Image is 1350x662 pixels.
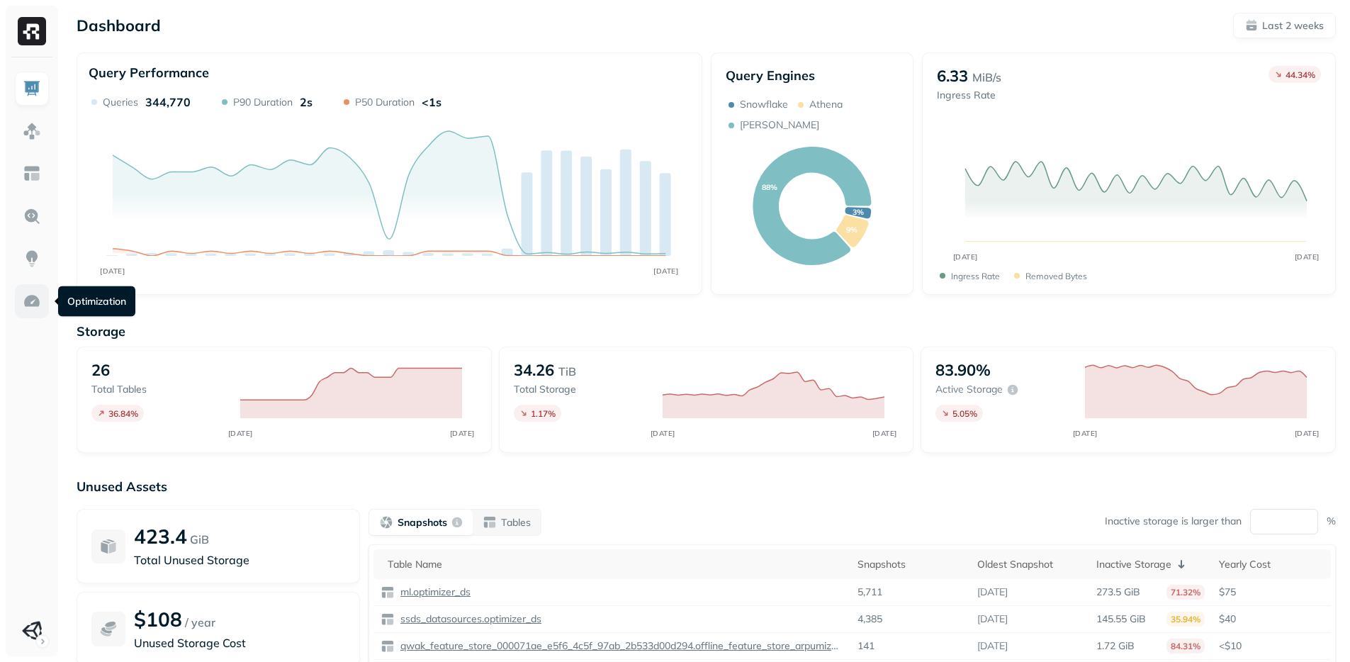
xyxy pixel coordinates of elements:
[89,64,209,81] p: Query Performance
[852,207,863,217] text: 3%
[23,207,41,225] img: Query Explorer
[1096,585,1140,599] p: 273.5 GiB
[977,558,1082,571] div: Oldest Snapshot
[653,267,678,275] tspan: [DATE]
[937,89,1001,102] p: Ingress Rate
[23,292,41,310] img: Optimization
[134,524,187,549] p: 423.4
[23,249,41,268] img: Insights
[22,621,42,641] img: Unity
[381,639,395,653] img: table
[1294,429,1319,438] tspan: [DATE]
[650,429,675,438] tspan: [DATE]
[233,96,293,109] p: P90 Duration
[952,408,977,419] p: 5.05 %
[951,271,1000,281] p: Ingress Rate
[134,551,345,568] p: Total Unused Storage
[398,516,447,529] p: Snapshots
[1166,585,1205,600] p: 71.32%
[762,182,777,192] text: 88%
[395,612,541,626] a: ssds_datasources.optimizer_ds
[1286,69,1315,80] p: 44.34 %
[972,69,1001,86] p: MiB/s
[100,267,125,275] tspan: [DATE]
[1219,639,1324,653] p: <$10
[857,558,962,571] div: Snapshots
[514,383,648,396] p: Total storage
[1072,429,1097,438] tspan: [DATE]
[398,585,471,599] p: ml.optimizer_ds
[514,360,554,380] p: 34.26
[952,252,977,262] tspan: [DATE]
[726,67,899,84] p: Query Engines
[103,96,138,109] p: Queries
[398,612,541,626] p: ssds_datasources.optimizer_ds
[398,639,843,653] p: qwak_feature_store_000071ae_e5f6_4c5f_97ab_2b533d00d294.offline_feature_store_arpumizer_user_leve...
[190,531,209,548] p: GiB
[935,360,991,380] p: 83.90%
[108,408,138,419] p: 36.84 %
[1294,252,1319,262] tspan: [DATE]
[228,429,253,438] tspan: [DATE]
[300,95,313,109] p: 2s
[857,585,882,599] p: 5,711
[450,429,475,438] tspan: [DATE]
[1096,612,1146,626] p: 145.55 GiB
[77,323,1336,340] p: Storage
[1105,515,1242,528] p: Inactive storage is larger than
[1166,639,1205,653] p: 84.31%
[1233,13,1336,38] button: Last 2 weeks
[422,95,441,109] p: <1s
[58,286,135,317] div: Optimization
[395,639,843,653] a: qwak_feature_store_000071ae_e5f6_4c5f_97ab_2b533d00d294.offline_feature_store_arpumizer_user_leve...
[388,558,843,571] div: Table Name
[846,225,857,235] text: 9%
[91,383,226,396] p: Total tables
[935,383,1003,396] p: Active storage
[1219,558,1324,571] div: Yearly Cost
[77,478,1336,495] p: Unused Assets
[185,614,215,631] p: / year
[381,612,395,627] img: table
[809,98,843,111] p: Athena
[1096,639,1135,653] p: 1.72 GiB
[977,585,1008,599] p: [DATE]
[1166,612,1205,627] p: 35.94%
[18,17,46,45] img: Ryft
[77,16,161,35] p: Dashboard
[1219,612,1324,626] p: $40
[23,164,41,183] img: Asset Explorer
[740,118,819,132] p: [PERSON_NAME]
[134,634,345,651] p: Unused Storage Cost
[558,363,576,380] p: TiB
[872,429,896,438] tspan: [DATE]
[1096,558,1171,571] p: Inactive Storage
[740,98,788,111] p: Snowflake
[857,639,874,653] p: 141
[381,585,395,600] img: table
[977,639,1008,653] p: [DATE]
[1219,585,1324,599] p: $75
[1262,19,1324,33] p: Last 2 weeks
[1025,271,1087,281] p: Removed bytes
[91,360,110,380] p: 26
[23,122,41,140] img: Assets
[145,95,191,109] p: 344,770
[1327,515,1336,528] p: %
[857,612,882,626] p: 4,385
[501,516,531,529] p: Tables
[23,79,41,98] img: Dashboard
[134,607,182,632] p: $108
[937,66,968,86] p: 6.33
[395,585,471,599] a: ml.optimizer_ds
[355,96,415,109] p: P50 Duration
[531,408,556,419] p: 1.17 %
[977,612,1008,626] p: [DATE]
